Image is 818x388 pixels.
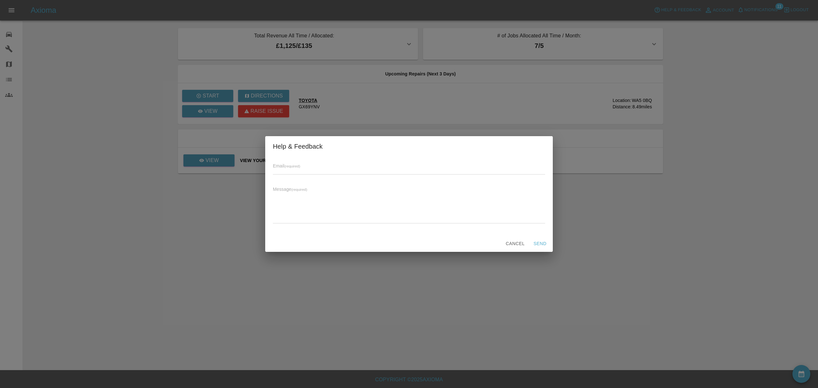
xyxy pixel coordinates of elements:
span: Message [273,187,307,192]
span: Email [273,163,300,168]
button: Send [530,238,550,250]
small: (required) [291,188,307,191]
h2: Help & Feedback [265,136,553,157]
small: (required) [284,164,300,168]
button: Cancel [503,238,527,250]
